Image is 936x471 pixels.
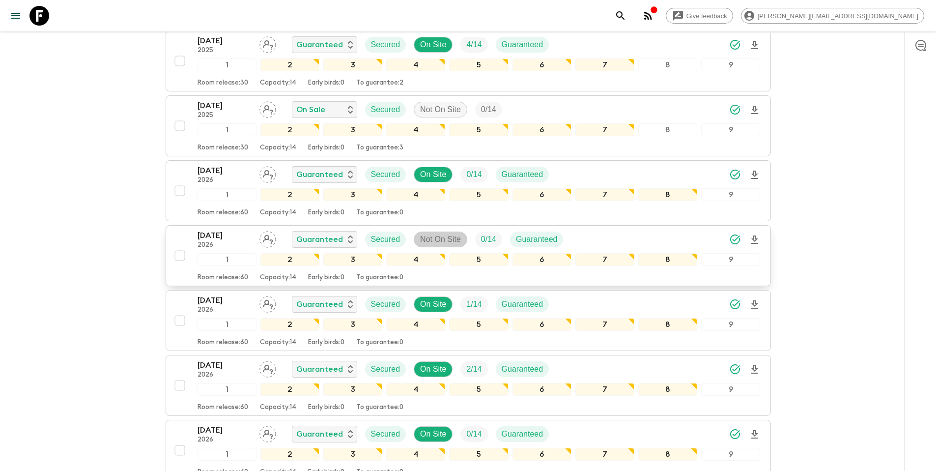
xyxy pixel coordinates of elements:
div: 9 [701,123,760,136]
div: 4 [386,318,445,331]
p: 2025 [198,112,252,119]
p: Secured [371,234,400,245]
p: Guaranteed [502,428,543,440]
div: 6 [512,383,571,396]
svg: Synced Successfully [729,428,741,440]
p: To guarantee: 3 [356,144,403,152]
div: 4 [386,383,445,396]
div: 3 [323,59,382,71]
p: Early birds: 0 [308,404,344,412]
p: Guaranteed [296,363,343,375]
div: 1 [198,318,256,331]
div: Secured [365,296,406,312]
p: Capacity: 14 [260,274,296,282]
p: Guaranteed [502,169,543,180]
span: [PERSON_NAME][EMAIL_ADDRESS][DOMAIN_NAME] [752,12,924,20]
p: To guarantee: 0 [356,209,403,217]
div: 5 [449,123,508,136]
p: [DATE] [198,100,252,112]
p: To guarantee: 2 [356,79,403,87]
p: Guaranteed [296,169,343,180]
p: 0 / 14 [466,428,482,440]
svg: Synced Successfully [729,363,741,375]
p: Not On Site [420,104,461,116]
p: Not On Site [420,234,461,245]
div: 4 [386,448,445,461]
p: [DATE] [198,359,252,371]
p: Guaranteed [296,428,343,440]
div: Trip Fill [460,361,487,377]
div: Trip Fill [460,426,487,442]
p: Room release: 30 [198,79,248,87]
div: 5 [449,253,508,266]
p: Secured [371,169,400,180]
button: [DATE]2026Assign pack leaderGuaranteedSecuredNot On SiteTrip FillGuaranteed123456789Room release:... [166,225,771,286]
p: 0 / 14 [466,169,482,180]
button: search adventures [611,6,630,26]
div: 3 [323,253,382,266]
div: Trip Fill [460,296,487,312]
p: On Sale [296,104,325,116]
div: 6 [512,123,571,136]
p: 2026 [198,371,252,379]
p: 4 / 14 [466,39,482,51]
button: [DATE]2025Assign pack leaderGuaranteedSecuredOn SiteTrip FillGuaranteed123456789Room release:30Ca... [166,30,771,91]
div: On Site [414,361,453,377]
span: Assign pack leader [259,299,276,307]
div: 4 [386,123,445,136]
div: 5 [449,448,508,461]
div: Trip Fill [460,167,487,182]
div: 7 [575,253,634,266]
div: Secured [365,167,406,182]
p: Secured [371,39,400,51]
button: [DATE]2026Assign pack leaderGuaranteedSecuredOn SiteTrip FillGuaranteed123456789Room release:60Ca... [166,290,771,351]
svg: Synced Successfully [729,169,741,180]
p: Secured [371,428,400,440]
p: Guaranteed [296,234,343,245]
button: menu [6,6,26,26]
div: 6 [512,188,571,201]
div: Secured [365,361,406,377]
p: Early birds: 0 [308,339,344,347]
div: 9 [701,318,760,331]
div: 4 [386,188,445,201]
p: To guarantee: 0 [356,404,403,412]
div: 5 [449,59,508,71]
span: Assign pack leader [259,234,276,242]
p: 2 / 14 [466,363,482,375]
svg: Download Onboarding [749,39,761,51]
p: Secured [371,104,400,116]
div: 2 [260,318,319,331]
span: Assign pack leader [259,364,276,372]
p: 2026 [198,241,252,249]
p: 2026 [198,306,252,314]
p: Capacity: 14 [260,339,296,347]
div: Secured [365,102,406,118]
svg: Synced Successfully [729,234,741,245]
div: Trip Fill [475,102,502,118]
div: 9 [701,59,760,71]
div: 1 [198,188,256,201]
div: 3 [323,123,382,136]
svg: Download Onboarding [749,104,761,116]
div: 4 [386,59,445,71]
div: Trip Fill [475,232,502,247]
div: Secured [365,426,406,442]
div: Trip Fill [460,37,487,53]
div: On Site [414,426,453,442]
svg: Synced Successfully [729,298,741,310]
p: Guaranteed [296,298,343,310]
div: 2 [260,253,319,266]
div: Not On Site [414,102,467,118]
div: 7 [575,188,634,201]
svg: Synced Successfully [729,39,741,51]
p: Early birds: 0 [308,79,344,87]
div: 2 [260,188,319,201]
p: Capacity: 14 [260,79,296,87]
div: 8 [638,253,697,266]
svg: Download Onboarding [749,234,761,246]
div: 6 [512,318,571,331]
p: Room release: 60 [198,404,248,412]
p: Room release: 60 [198,339,248,347]
p: On Site [420,39,446,51]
